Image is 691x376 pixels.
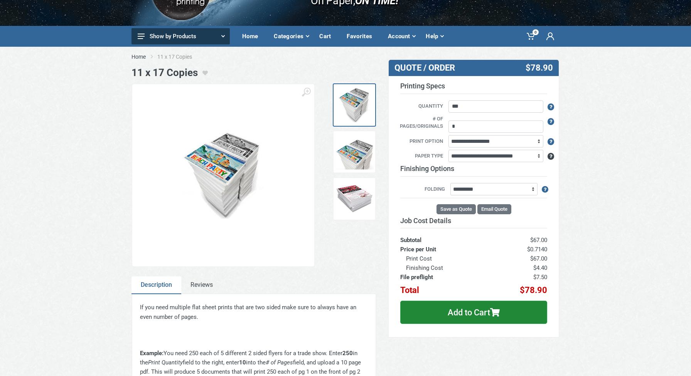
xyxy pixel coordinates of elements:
[335,86,374,124] img: Copies
[157,53,204,61] li: 11 x 17 Copies
[237,28,268,44] div: Home
[335,180,374,218] img: Flyers
[530,237,547,244] span: $67.00
[530,255,547,262] span: $67.00
[400,263,490,273] th: Finishing Cost
[400,245,490,254] th: Price per Unit
[181,276,222,294] a: Reviews
[333,177,376,220] a: Flyers
[400,254,490,263] th: Print Cost
[394,63,496,73] h3: QUOTE / ORDER
[131,67,198,79] h1: 11 x 17 Copies
[400,301,547,324] button: Add to Cart
[420,28,448,44] div: Help
[527,246,547,253] span: $0.7140
[394,152,447,161] label: Paper Type
[400,282,490,295] th: Total
[131,276,181,294] a: Description
[400,228,490,245] th: Subtotal
[333,83,376,127] a: Copies
[394,102,447,111] label: Quantity
[131,53,146,61] a: Home
[533,274,547,281] span: $7.50
[533,29,539,35] span: 0
[394,137,447,146] label: Print Option
[521,26,541,47] a: 0
[140,350,163,357] strong: Example:
[533,264,547,271] span: $4.40
[314,28,341,44] div: Cart
[342,350,353,357] strong: 250
[394,115,447,131] label: # of pages/originals
[341,26,383,47] a: Favorites
[437,204,476,214] button: Save as Quote
[131,53,560,61] nav: breadcrumb
[314,26,341,47] a: Cart
[400,82,547,94] h3: Printing Specs
[526,63,553,73] span: $78.90
[335,133,374,171] img: Tabloid
[400,164,547,177] h3: Finishing Options
[520,285,547,295] span: $78.90
[400,273,490,282] th: File preflight
[237,26,268,47] a: Home
[268,28,314,44] div: Categories
[400,185,449,194] label: Folding
[383,28,420,44] div: Account
[175,127,271,224] img: Copies
[341,28,383,44] div: Favorites
[266,359,293,366] em: # of Pages
[477,204,511,214] button: Email Quote
[333,130,376,174] a: Tabloid
[131,28,230,44] button: Show by Products
[239,359,246,366] strong: 10
[400,217,547,225] h3: Job Cost Details
[148,359,183,366] em: Print Quantity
